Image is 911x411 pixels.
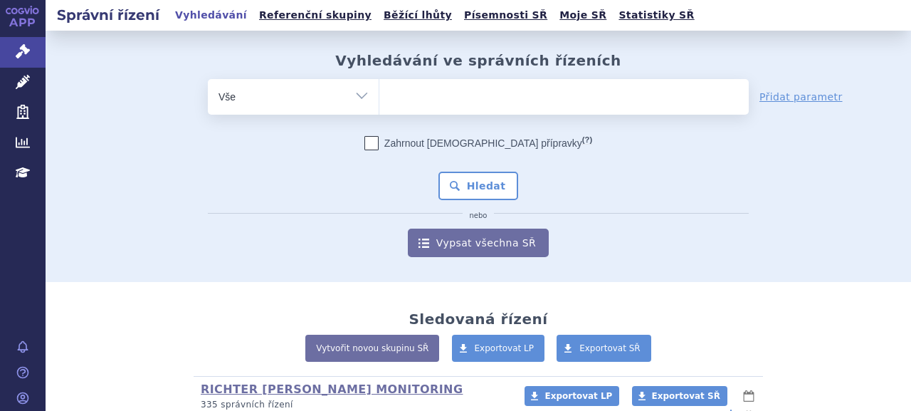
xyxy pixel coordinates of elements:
[742,387,756,405] button: lhůty
[525,386,619,406] a: Exportovat LP
[582,135,592,145] abbr: (?)
[652,391,720,401] span: Exportovat SŘ
[475,343,535,353] span: Exportovat LP
[463,212,495,220] i: nebo
[460,6,552,25] a: Písemnosti SŘ
[759,90,843,104] a: Přidat parametr
[335,52,621,69] h2: Vyhledávání ve správních řízeních
[379,6,456,25] a: Běžící lhůty
[557,335,651,362] a: Exportovat SŘ
[201,383,463,396] a: RICHTER [PERSON_NAME] MONITORING
[544,391,612,401] span: Exportovat LP
[438,172,519,200] button: Hledat
[579,343,641,353] span: Exportovat SŘ
[364,136,592,150] label: Zahrnout [DEMOGRAPHIC_DATA] přípravky
[171,6,251,25] a: Vyhledávání
[255,6,376,25] a: Referenční skupiny
[46,5,171,25] h2: Správní řízení
[409,311,547,328] h2: Sledovaná řízení
[201,399,506,411] p: 335 správních řízení
[452,335,545,362] a: Exportovat LP
[305,335,439,362] a: Vytvořit novou skupinu SŘ
[408,229,549,257] a: Vypsat všechna SŘ
[555,6,611,25] a: Moje SŘ
[632,386,727,406] a: Exportovat SŘ
[614,6,698,25] a: Statistiky SŘ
